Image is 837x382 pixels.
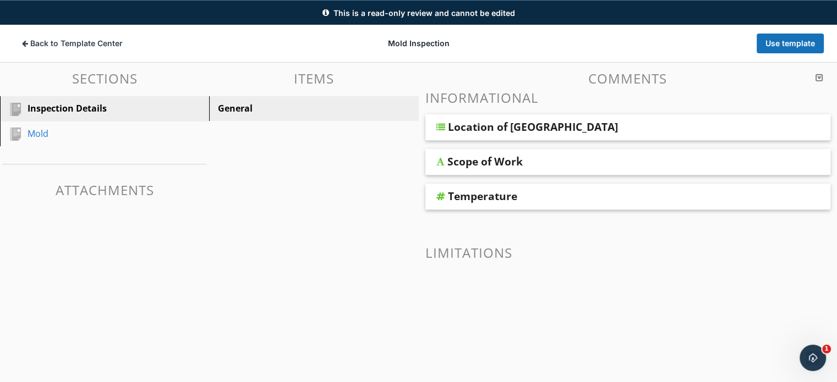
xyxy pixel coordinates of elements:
[283,38,554,49] div: Mold Inspection
[425,245,831,260] h3: Limitations
[822,345,831,353] span: 1
[209,71,418,86] h3: Items
[425,71,831,86] h3: Comments
[218,102,371,115] div: General
[448,120,618,134] div: Location of [GEOGRAPHIC_DATA]
[13,34,132,53] button: Back to Template Center
[28,127,157,140] div: Mold
[425,90,831,105] h3: Informational
[28,102,157,115] div: Inspection Details
[447,155,523,168] div: Scope of Work
[30,38,123,49] span: Back to Template Center
[757,34,824,53] button: Use template
[448,190,517,203] div: Temperature
[800,345,826,371] iframe: Intercom live chat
